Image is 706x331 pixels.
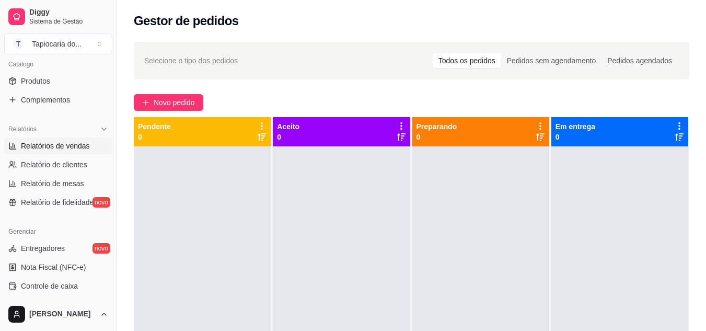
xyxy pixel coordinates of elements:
[416,132,457,142] p: 0
[21,262,86,272] span: Nota Fiscal (NFC-e)
[142,99,149,106] span: plus
[433,53,501,68] div: Todos os pedidos
[4,56,112,73] div: Catálogo
[154,97,195,108] span: Novo pedido
[4,296,112,313] a: Controle de fiado
[29,17,108,26] span: Sistema de Gestão
[32,39,82,49] div: Tapiocaria do ...
[4,194,112,211] a: Relatório de fidelidadenovo
[4,240,112,257] a: Entregadoresnovo
[21,159,87,170] span: Relatório de clientes
[416,121,457,132] p: Preparando
[13,39,24,49] span: T
[29,8,108,17] span: Diggy
[4,223,112,240] div: Gerenciar
[277,132,299,142] p: 0
[277,121,299,132] p: Aceito
[21,76,50,86] span: Produtos
[138,121,171,132] p: Pendente
[501,53,601,68] div: Pedidos sem agendamento
[4,73,112,89] a: Produtos
[4,278,112,294] a: Controle de caixa
[4,175,112,192] a: Relatório de mesas
[138,132,171,142] p: 0
[134,13,239,29] h2: Gestor de pedidos
[29,310,96,319] span: [PERSON_NAME]
[21,197,94,208] span: Relatório de fidelidade
[21,178,84,189] span: Relatório de mesas
[144,55,238,66] span: Selecione o tipo dos pedidos
[555,132,595,142] p: 0
[4,259,112,276] a: Nota Fiscal (NFC-e)
[21,243,65,254] span: Entregadores
[4,302,112,327] button: [PERSON_NAME]
[4,92,112,108] a: Complementos
[21,141,90,151] span: Relatórios de vendas
[21,281,78,291] span: Controle de caixa
[601,53,678,68] div: Pedidos agendados
[555,121,595,132] p: Em entrega
[4,138,112,154] a: Relatórios de vendas
[4,4,112,29] a: DiggySistema de Gestão
[134,94,203,111] button: Novo pedido
[21,95,70,105] span: Complementos
[8,125,37,133] span: Relatórios
[4,156,112,173] a: Relatório de clientes
[4,33,112,54] button: Select a team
